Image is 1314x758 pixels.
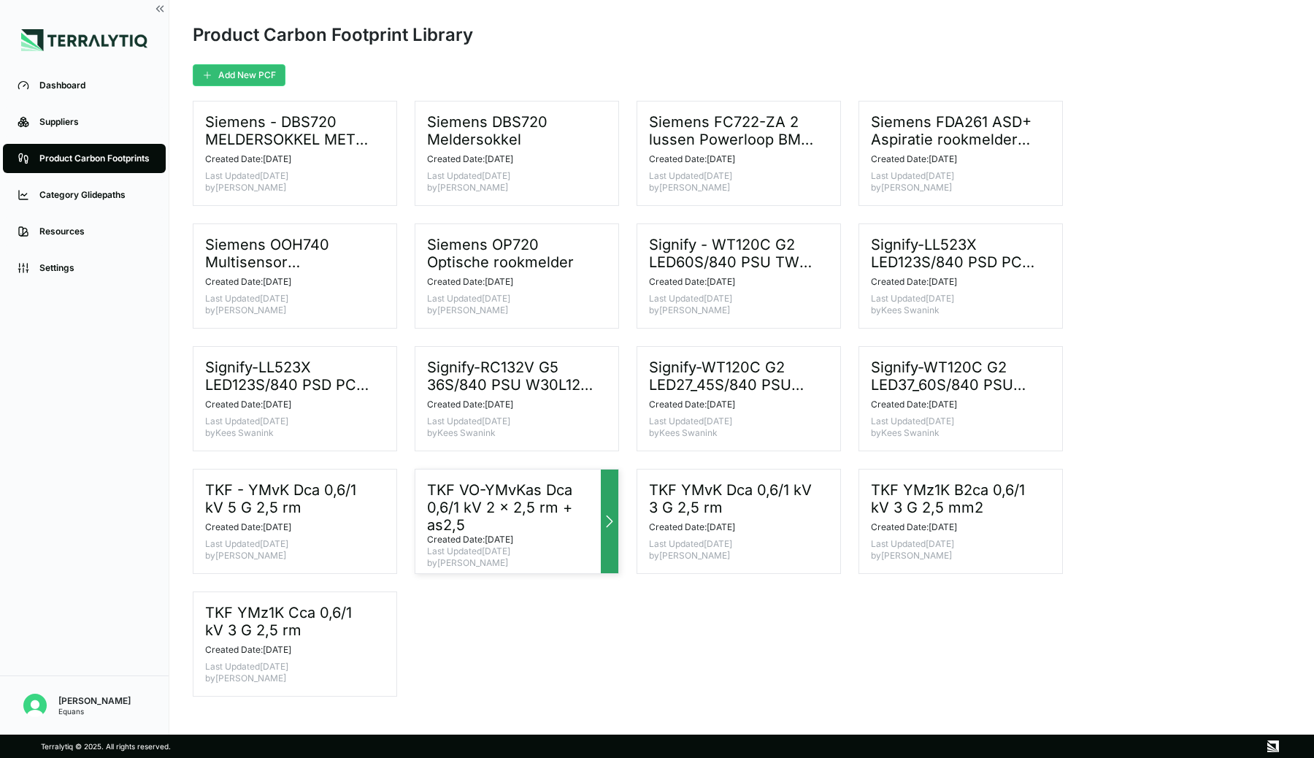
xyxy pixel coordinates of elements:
h3: Siemens DBS720 Meldersokkel [427,113,595,148]
p: Last Updated [DATE] by Kees Swanink [427,416,595,439]
h3: Signify-WT120C G2 LED27_45S/840 PSU L1200 [649,359,817,394]
p: Created Date: [DATE] [205,644,373,656]
p: Last Updated [DATE] by Kees Swanink [871,416,1039,439]
p: Last Updated [DATE] by [PERSON_NAME] [205,661,373,684]
p: Created Date: [DATE] [205,153,373,165]
p: Last Updated [DATE] by [PERSON_NAME] [871,538,1039,562]
p: Created Date: [DATE] [871,399,1039,410]
p: Last Updated [DATE] by [PERSON_NAME] [871,170,1039,194]
div: [PERSON_NAME] [58,695,131,707]
p: Created Date: [DATE] [649,521,817,533]
h3: TKF VO-YMvKas Dca 0,6/1 kV 2 x 2,5 rm + as2,5 [427,481,595,534]
h3: Siemens FDA261 ASD+ Aspiratie rookmelder max. 36 [871,113,1039,148]
p: Created Date: [DATE] [871,521,1039,533]
h3: Siemens OOH740 Multisensor rookmelder ASA-techno [205,236,373,271]
button: Open user button [18,688,53,723]
h3: Signify-WT120C G2 LED37_60S/840 PSU L1500 [871,359,1039,394]
p: Last Updated [DATE] by [PERSON_NAME] [205,293,373,316]
h3: TKF YMvK Dca 0,6/1 kV 3 G 2,5 rm [649,481,817,516]
div: Product Carbon Footprints [39,153,151,164]
p: Created Date: [DATE] [427,153,595,165]
p: Last Updated [DATE] by [PERSON_NAME] [649,538,817,562]
p: Last Updated [DATE] by [PERSON_NAME] [427,545,595,569]
h3: Signify-RC132V G5 36S/840 PSU W30L120 OC [427,359,595,394]
p: Created Date: [DATE] [427,534,595,545]
p: Created Date: [DATE] [205,521,373,533]
div: Category Glidepaths [39,189,151,201]
p: Created Date: [DATE] [871,276,1039,288]
p: Last Updated [DATE] by [PERSON_NAME] [205,170,373,194]
div: Settings [39,262,151,274]
h3: Signify - WT120C G2 LED60S/840 PSU TW3 L1500 [649,236,817,271]
p: Created Date: [DATE] [427,399,595,410]
h3: Siemens FC722-ZA 2 lussen Powerloop BMC 150W [649,113,817,148]
p: Created Date: [DATE] [205,399,373,410]
h3: TKF YMz1K B2ca 0,6/1 kV 3 G 2,5 mm2 [871,481,1039,516]
p: Last Updated [DATE] by [PERSON_NAME] [427,293,595,316]
p: Created Date: [DATE] [649,399,817,410]
p: Last Updated [DATE] by Kees Swanink [871,293,1039,316]
h3: Siemens OP720 Optische rookmelder [427,236,595,271]
p: Created Date: [DATE] [205,276,373,288]
h3: TKF - YMvK Dca 0,6/1 kV 5 G 2,5 rm [205,481,373,516]
img: Logo [21,29,147,51]
p: Last Updated [DATE] by [PERSON_NAME] [649,293,817,316]
div: Resources [39,226,151,237]
p: Last Updated [DATE] by [PERSON_NAME] [649,170,817,194]
img: Nitin Shetty [23,694,47,717]
p: Created Date: [DATE] [649,276,817,288]
p: Created Date: [DATE] [649,153,817,165]
div: Equans [58,707,131,716]
p: Last Updated [DATE] by Kees Swanink [205,416,373,439]
h3: Signify-LL523X LED123S/840 PSD PCO 7 VLC WH XA [871,236,1039,271]
p: Last Updated [DATE] by [PERSON_NAME] [205,538,373,562]
p: Created Date: [DATE] [871,153,1039,165]
div: Product Carbon Footprint Library [193,23,473,47]
p: Created Date: [DATE] [427,276,595,288]
h3: Signify-LL523X LED123S/840 PSD PCO 7 VLC WH XA_2 [205,359,373,394]
button: Add New PCF [193,64,285,86]
h3: Siemens - DBS720 MELDERSOKKEL MET GEÏNTEGREERDE AL [205,113,373,148]
p: Last Updated [DATE] by [PERSON_NAME] [427,170,595,194]
h3: TKF YMz1K Cca 0,6/1 kV 3 G 2,5 rm [205,604,373,639]
div: Suppliers [39,116,151,128]
p: Last Updated [DATE] by Kees Swanink [649,416,817,439]
div: Dashboard [39,80,151,91]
